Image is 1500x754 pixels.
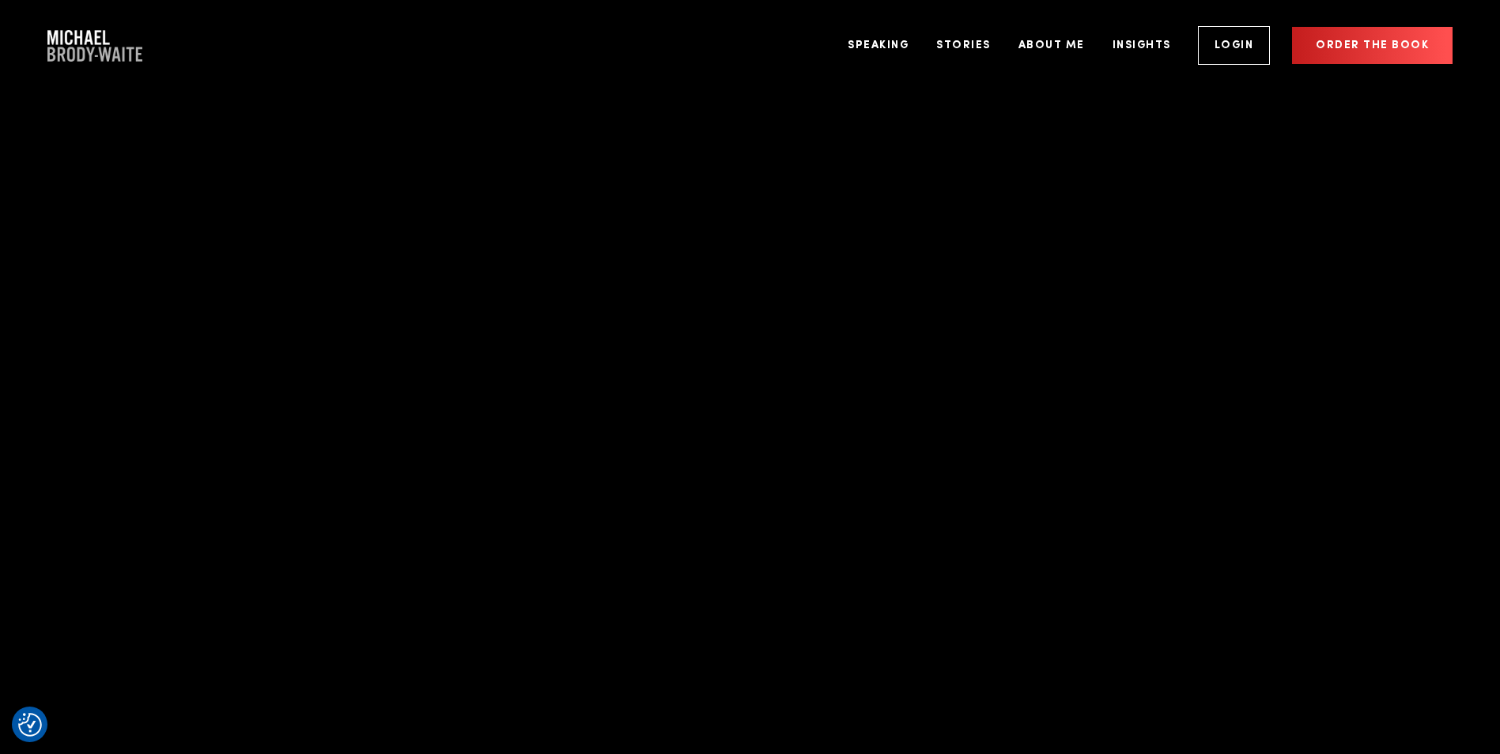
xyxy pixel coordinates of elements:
[47,30,142,62] a: Company Logo Company Logo
[1292,27,1453,64] a: Order the book
[836,16,920,75] a: Speaking
[1007,16,1097,75] a: About Me
[1101,16,1183,75] a: Insights
[924,16,1003,75] a: Stories
[18,713,42,737] button: Consent Preferences
[1198,26,1271,65] a: Login
[18,713,42,737] img: Revisit consent button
